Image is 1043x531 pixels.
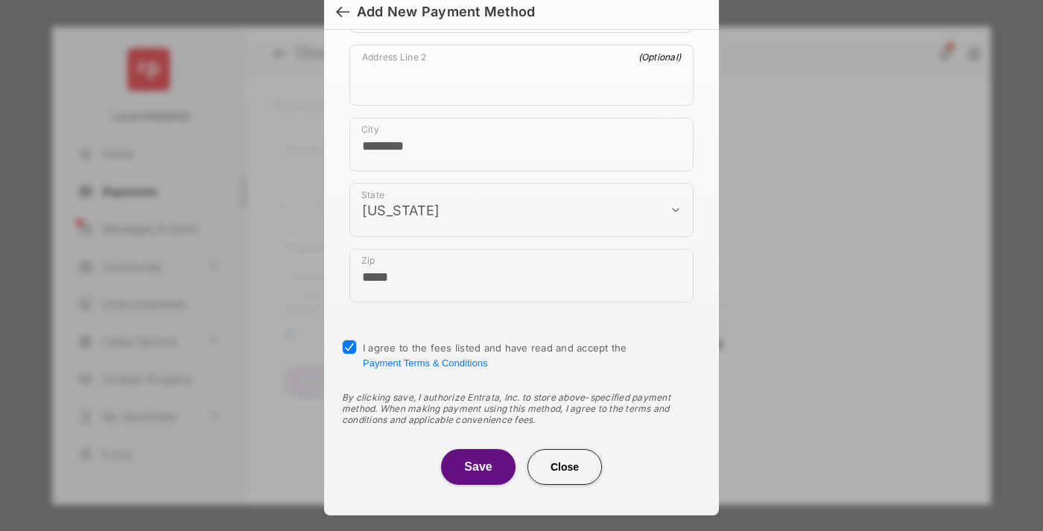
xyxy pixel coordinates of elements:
[441,449,516,485] button: Save
[357,4,535,20] div: Add New Payment Method
[363,357,487,369] button: I agree to the fees listed and have read and accept the
[349,183,694,237] div: payment_method_screening[postal_addresses][administrativeArea]
[342,392,701,425] div: By clicking save, I authorize Entrata, Inc. to store above-specified payment method. When making ...
[349,45,694,106] div: payment_method_screening[postal_addresses][addressLine2]
[527,449,602,485] button: Close
[349,118,694,171] div: payment_method_screening[postal_addresses][locality]
[363,342,627,369] span: I agree to the fees listed and have read and accept the
[349,249,694,302] div: payment_method_screening[postal_addresses][postalCode]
